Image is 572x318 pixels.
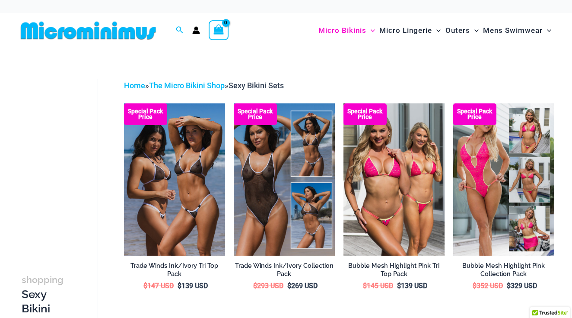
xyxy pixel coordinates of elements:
[363,282,393,290] bdi: 145 USD
[470,19,479,42] span: Menu Toggle
[22,72,99,245] iframe: TrustedSite Certified
[124,262,225,281] a: Trade Winds Ink/Ivory Tri Top Pack
[443,17,481,44] a: OutersMenu ToggleMenu Toggle
[343,109,387,120] b: Special Pack Price
[143,282,147,290] span: $
[481,17,553,44] a: Mens SwimwearMenu ToggleMenu Toggle
[17,21,159,40] img: MM SHOP LOGO FLAT
[124,103,225,255] a: Top Bum Pack Top Bum Pack bTop Bum Pack b
[453,262,554,278] h2: Bubble Mesh Highlight Pink Collection Pack
[432,19,441,42] span: Menu Toggle
[124,81,284,90] span: » »
[453,109,496,120] b: Special Pack Price
[445,19,470,42] span: Outers
[473,282,477,290] span: $
[234,262,335,278] h2: Trade Winds Ink/Ivory Collection Pack
[124,262,225,278] h2: Trade Winds Ink/Ivory Tri Top Pack
[176,25,184,36] a: Search icon link
[209,20,229,40] a: View Shopping Cart, empty
[343,103,445,255] a: Tri Top Pack F Tri Top Pack BTri Top Pack B
[143,282,174,290] bdi: 147 USD
[124,81,145,90] a: Home
[366,19,375,42] span: Menu Toggle
[363,282,367,290] span: $
[318,19,366,42] span: Micro Bikinis
[22,274,64,285] span: shopping
[234,109,277,120] b: Special Pack Price
[507,282,511,290] span: $
[178,282,181,290] span: $
[507,282,537,290] bdi: 329 USD
[453,262,554,281] a: Bubble Mesh Highlight Pink Collection Pack
[234,103,335,255] a: Collection Pack Collection Pack b (1)Collection Pack b (1)
[343,262,445,281] a: Bubble Mesh Highlight Pink Tri Top Pack
[287,282,291,290] span: $
[234,103,335,255] img: Collection Pack
[316,17,377,44] a: Micro BikinisMenu ToggleMenu Toggle
[229,81,284,90] span: Sexy Bikini Sets
[253,282,283,290] bdi: 293 USD
[453,103,554,255] a: Collection Pack F Collection Pack BCollection Pack B
[397,282,401,290] span: $
[377,17,443,44] a: Micro LingerieMenu ToggleMenu Toggle
[287,282,318,290] bdi: 269 USD
[343,103,445,255] img: Tri Top Pack F
[149,81,225,90] a: The Micro Bikini Shop
[483,19,543,42] span: Mens Swimwear
[379,19,432,42] span: Micro Lingerie
[124,109,167,120] b: Special Pack Price
[315,16,555,45] nav: Site Navigation
[234,262,335,281] a: Trade Winds Ink/Ivory Collection Pack
[543,19,551,42] span: Menu Toggle
[124,103,225,255] img: Top Bum Pack
[397,282,427,290] bdi: 139 USD
[343,262,445,278] h2: Bubble Mesh Highlight Pink Tri Top Pack
[453,103,554,255] img: Collection Pack F
[178,282,208,290] bdi: 139 USD
[473,282,503,290] bdi: 352 USD
[192,26,200,34] a: Account icon link
[253,282,257,290] span: $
